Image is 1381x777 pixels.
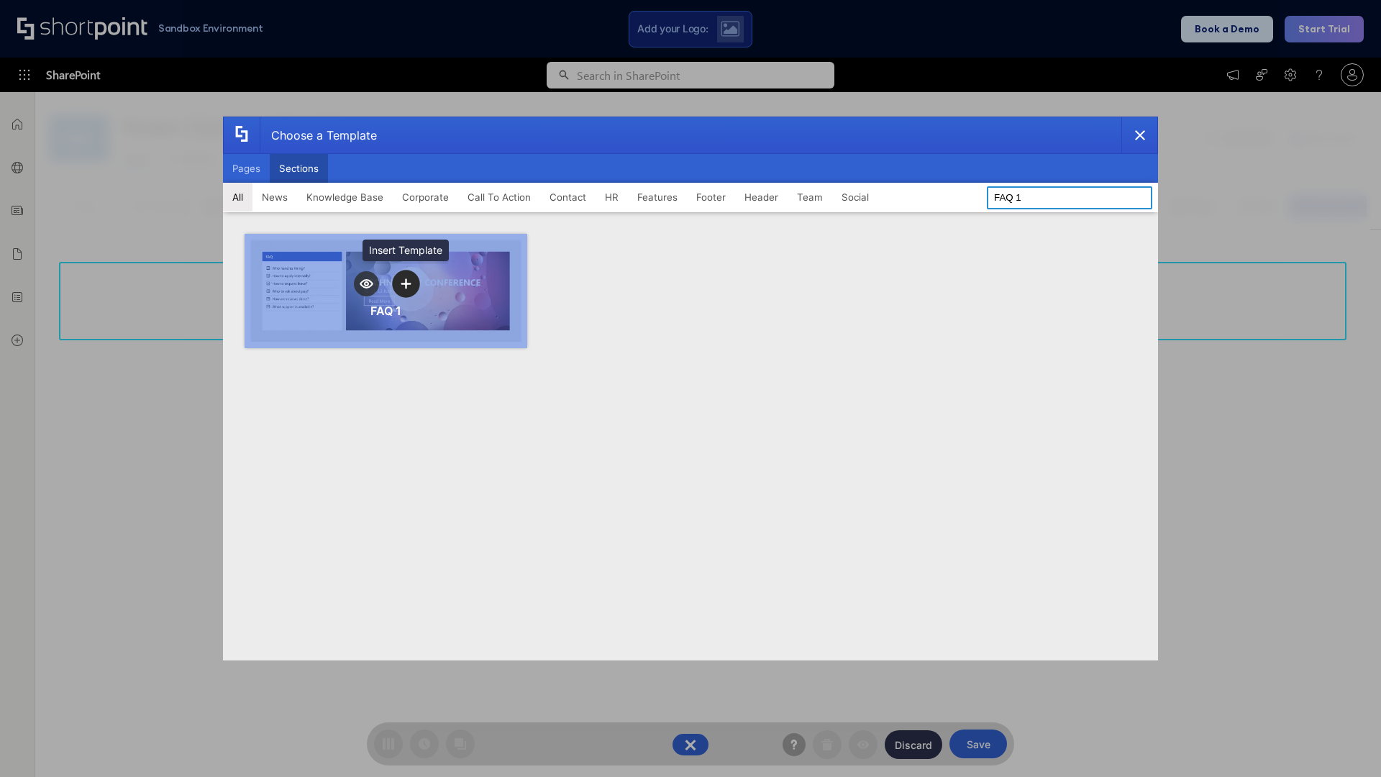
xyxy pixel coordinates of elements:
[458,183,540,212] button: Call To Action
[370,304,401,318] div: FAQ 1
[223,154,270,183] button: Pages
[596,183,628,212] button: HR
[735,183,788,212] button: Header
[540,183,596,212] button: Contact
[687,183,735,212] button: Footer
[252,183,297,212] button: News
[1309,708,1381,777] iframe: Chat Widget
[223,117,1158,660] div: template selector
[393,183,458,212] button: Corporate
[270,154,328,183] button: Sections
[223,183,252,212] button: All
[260,117,377,153] div: Choose a Template
[987,186,1152,209] input: Search
[628,183,687,212] button: Features
[832,183,878,212] button: Social
[788,183,832,212] button: Team
[297,183,393,212] button: Knowledge Base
